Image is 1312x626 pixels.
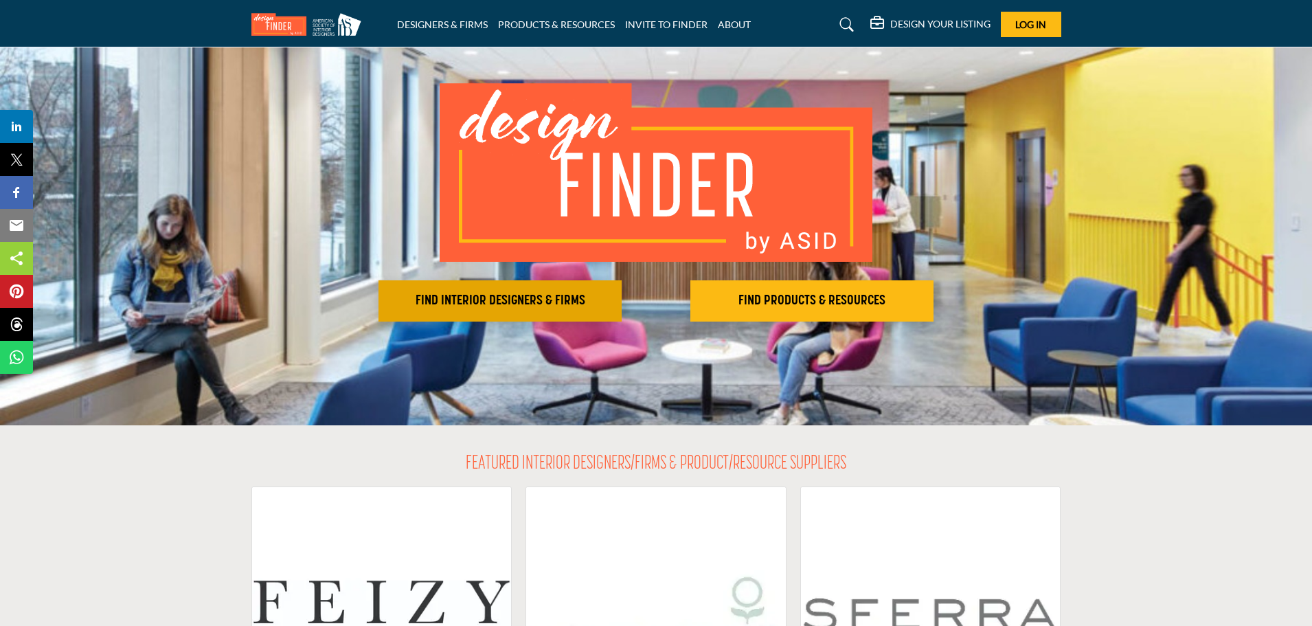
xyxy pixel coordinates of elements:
[251,13,368,36] img: Site Logo
[383,293,618,309] h2: FIND INTERIOR DESIGNERS & FIRMS
[890,18,991,30] h5: DESIGN YOUR LISTING
[378,280,622,322] button: FIND INTERIOR DESIGNERS & FIRMS
[498,19,615,30] a: PRODUCTS & RESOURCES
[826,14,863,36] a: Search
[690,280,934,322] button: FIND PRODUCTS & RESOURCES
[718,19,751,30] a: ABOUT
[625,19,708,30] a: INVITE TO FINDER
[694,293,929,309] h2: FIND PRODUCTS & RESOURCES
[870,16,991,33] div: DESIGN YOUR LISTING
[440,83,872,262] img: image
[1015,19,1046,30] span: Log In
[397,19,488,30] a: DESIGNERS & FIRMS
[466,453,846,476] h2: FEATURED INTERIOR DESIGNERS/FIRMS & PRODUCT/RESOURCE SUPPLIERS
[1001,12,1061,37] button: Log In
